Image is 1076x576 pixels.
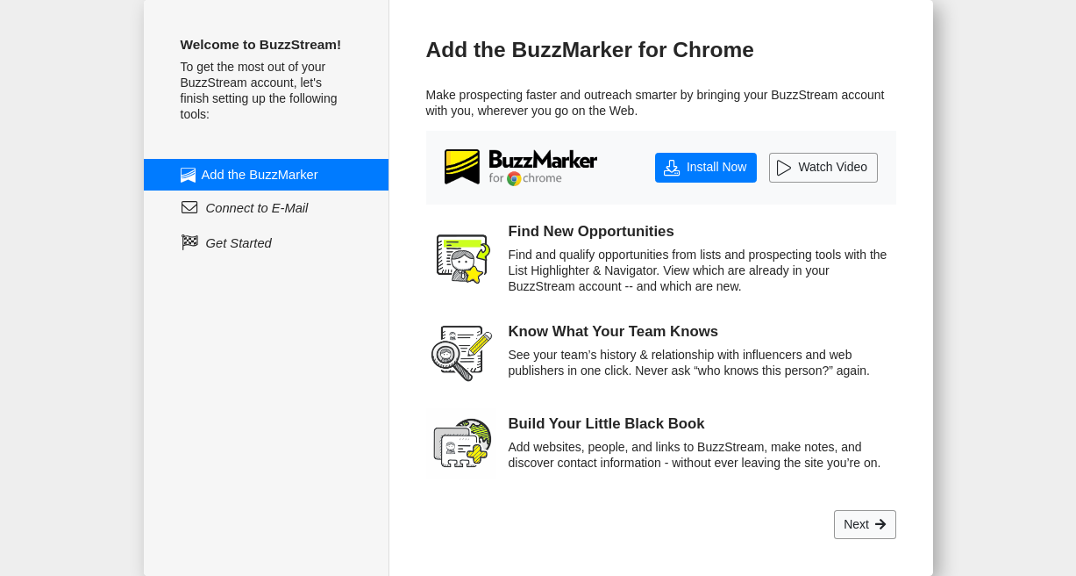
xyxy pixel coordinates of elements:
[509,415,896,433] h4: Build Your Little Black Book
[509,248,887,293] span: Find and qualify opportunities from lists and prospecting tools with the List Highlighter & Navig...
[426,37,896,62] h3: Add the BuzzMarker for Chrome
[834,510,896,540] a: Next
[426,316,496,386] img: bm_icon_2.png
[426,68,896,119] p: Make prospecting faster and outreach smarter by bringing your BuzzStream account with you, wherev...
[426,223,496,293] img: bm_icon_1.png
[202,165,369,184] span: Add the BuzzMarker
[181,168,196,183] img: buzzmarker.svg
[206,234,369,253] span: Get Started
[655,153,756,183] a: Install Now
[509,348,870,378] span: See your team’s history & relationship with influencers and web publishers in one click. Never as...
[206,198,369,218] span: Connect to E-Mail
[445,149,597,185] img: buzzmarker_for_chrome.png
[509,323,896,341] h4: Know What Your Team Knows
[426,408,496,479] img: bm_icon_3.png
[181,37,352,53] h4: Welcome to BuzzStream!
[509,440,881,470] span: Add websites, people, and links to BuzzStream, make notes, and discover contact information - wit...
[509,223,896,241] h4: Find New Opportunities
[769,153,878,183] a: Watch Video
[181,59,352,122] div: To get the most out of your BuzzStream account, let's finish setting up the following tools:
